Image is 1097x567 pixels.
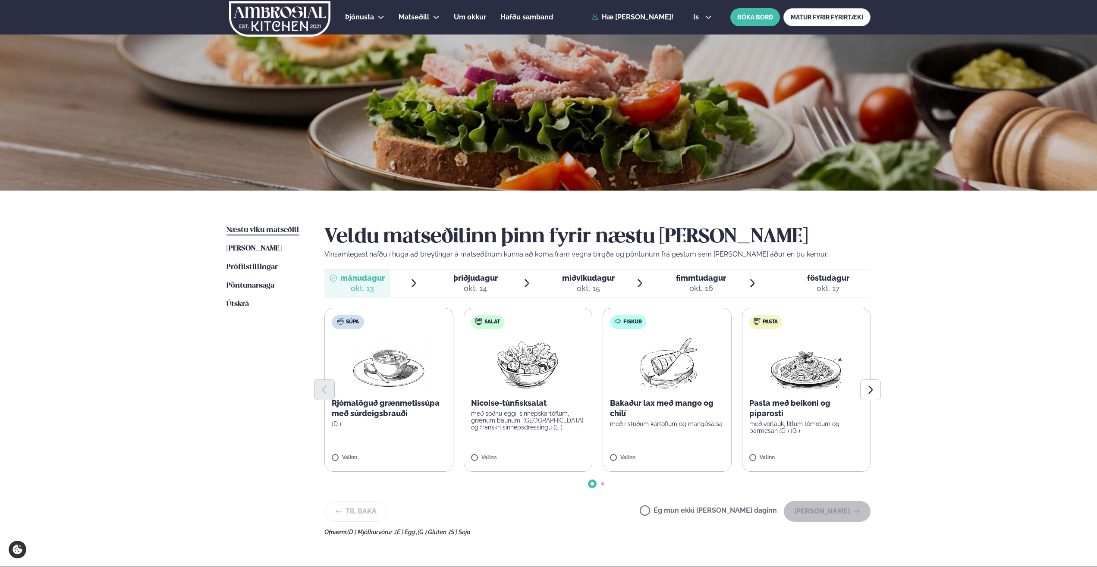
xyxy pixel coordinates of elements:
p: með soðnu eggi, sinnepskartöflum, grænum baunum, [GEOGRAPHIC_DATA] og franskri sinnepsdressingu (E ) [471,410,585,431]
span: Útskrá [226,301,249,308]
p: Vinsamlegast hafðu í huga að breytingar á matseðlinum kunna að koma fram vegna birgða og pöntunum... [324,249,871,260]
span: Hafðu samband [500,13,553,21]
img: Spagetti.png [768,336,844,391]
p: Bakaður lax með mango og chilí [610,398,724,419]
span: is [693,14,701,21]
p: Rjómalöguð grænmetissúpa með súrdeigsbrauði [332,398,446,419]
a: [PERSON_NAME] [226,244,282,254]
span: Matseðill [399,13,429,21]
button: Til baka [324,501,387,522]
p: með ristuðum kartöflum og mangósalsa [610,420,724,427]
span: [PERSON_NAME] [226,245,282,252]
span: Salat [484,319,500,326]
a: Næstu viku matseðill [226,225,299,235]
div: okt. 14 [453,283,498,294]
button: Previous slide [314,379,335,400]
span: (E ) Egg , [395,529,418,536]
span: Þjónusta [345,13,374,21]
img: soup.svg [337,318,344,325]
span: Súpa [346,319,359,326]
a: Útskrá [226,299,249,310]
img: pasta.svg [754,318,761,325]
span: fimmtudagur [676,273,726,282]
img: Fish.png [629,336,705,391]
a: Hafðu samband [500,12,553,22]
button: Next slide [860,379,881,400]
span: Prófílstillingar [226,263,278,271]
p: (D ) [332,420,446,427]
span: Go to slide 1 [591,482,594,486]
p: með vorlauk, litlum tómötum og parmesan (D ) (G ) [749,420,864,434]
span: Pöntunarsaga [226,282,274,289]
div: Ofnæmi: [324,529,871,536]
a: Pöntunarsaga [226,281,274,291]
a: Um okkur [454,12,486,22]
span: Pasta [763,319,778,326]
button: [PERSON_NAME] [784,501,871,522]
a: Cookie settings [9,541,26,558]
span: Um okkur [454,13,486,21]
img: Soup.png [351,336,427,391]
img: salad.svg [475,318,482,325]
a: MATUR FYRIR FYRIRTÆKI [783,8,871,26]
div: okt. 16 [676,283,726,294]
span: (S ) Soja [449,529,471,536]
a: Hæ [PERSON_NAME]! [591,13,673,21]
span: þriðjudagur [453,273,498,282]
div: okt. 13 [340,283,385,294]
span: (G ) Glúten , [418,529,449,536]
img: fish.svg [614,318,621,325]
h2: Veldu matseðilinn þinn fyrir næstu [PERSON_NAME] [324,225,871,249]
span: (D ) Mjólkurvörur , [347,529,395,536]
div: okt. 15 [562,283,615,294]
a: Þjónusta [345,12,374,22]
p: Pasta með beikoni og piparosti [749,398,864,419]
p: Nicoise-túnfisksalat [471,398,585,408]
span: Go to slide 2 [601,482,604,486]
img: Salad.png [490,336,566,391]
button: is [686,14,719,21]
a: Matseðill [399,12,429,22]
span: mánudagur [340,273,385,282]
span: Fiskur [623,319,642,326]
button: BÓKA BORÐ [730,8,780,26]
div: okt. 17 [807,283,849,294]
span: föstudagur [807,273,849,282]
span: miðvikudagur [562,273,615,282]
img: logo [228,1,331,37]
a: Prófílstillingar [226,262,278,273]
span: Næstu viku matseðill [226,226,299,234]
